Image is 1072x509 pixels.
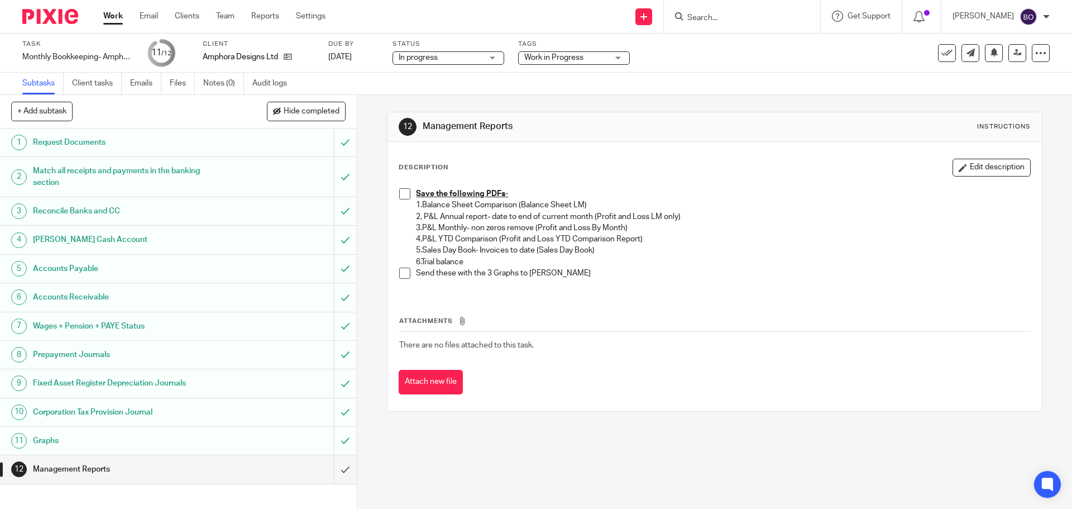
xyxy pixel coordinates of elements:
input: Search [686,13,787,23]
h1: Fixed Asset Register Depreciation Journals [33,375,226,392]
h1: Management Reports [423,121,739,132]
div: 8 [11,347,27,363]
div: 5 [11,261,27,277]
p: Description [399,163,448,172]
h1: Wages + Pension + PAYE Status [33,318,226,335]
label: Status [393,40,504,49]
h1: Corporation Tax Provision Journal [33,404,226,421]
a: Clients [175,11,199,22]
p: 1.Balance Sheet Comparison (Balance Sheet LM) [416,199,1030,211]
a: Work [103,11,123,22]
a: Email [140,11,158,22]
h1: Management Reports [33,461,226,478]
label: Due by [328,40,379,49]
p: [PERSON_NAME] [953,11,1014,22]
span: Work in Progress [524,54,583,61]
label: Client [203,40,314,49]
div: 10 [11,405,27,420]
label: Task [22,40,134,49]
button: Attach new file [399,370,463,395]
h1: Match all receipts and payments in the banking section [33,163,226,191]
h1: Request Documents [33,134,226,151]
a: Team [216,11,234,22]
h1: Accounts Receivable [33,289,226,306]
div: Monthly Bookkeeping- Amphora [22,51,134,63]
a: Notes (0) [203,73,244,94]
span: [DATE] [328,53,352,61]
p: 5.Sales Day Book- Invoices to date (Sales Day Book) [416,245,1030,256]
h1: Accounts Payable [33,260,226,277]
button: Hide completed [267,102,346,121]
u: Save the following PDFs- [416,190,508,198]
button: Edit description [953,159,1031,177]
a: Emails [130,73,161,94]
div: 3 [11,203,27,219]
div: 11 [11,433,27,449]
p: 6.Trial balance [416,256,1030,268]
div: 1 [11,135,27,150]
a: Subtasks [22,73,64,94]
span: In progress [399,54,438,61]
button: + Add subtask [11,102,73,121]
div: 6 [11,289,27,305]
h1: [PERSON_NAME] Cash Account [33,231,226,248]
p: 4.P&L YTD Comparison (Profit and Loss YTD Comparison Report) [416,234,1030,245]
a: Files [170,73,195,94]
small: /12 [161,50,171,56]
div: 11 [151,46,171,59]
h1: Graphs [33,432,226,449]
div: 9 [11,375,27,391]
span: Hide completed [284,107,339,116]
div: 7 [11,318,27,334]
p: 2, P&L Annual report- date to end of current month (Profit and Loss LM only) [416,211,1030,222]
div: Instructions [977,122,1031,131]
p: Send these with the 3 Graphs to [PERSON_NAME] [416,268,1030,279]
label: Tags [518,40,630,49]
h1: Prepayment Journals [33,346,226,363]
a: Reports [251,11,279,22]
span: Attachments [399,318,453,324]
a: Client tasks [72,73,122,94]
p: Amphora Designs Ltd [203,51,278,63]
span: There are no files attached to this task. [399,341,534,349]
h1: Reconcile Banks and CC [33,203,226,220]
img: svg%3E [1020,8,1037,26]
div: 12 [399,118,417,136]
a: Audit logs [252,73,295,94]
a: Settings [296,11,326,22]
div: 4 [11,232,27,248]
p: 3.P&L Monthly- non zeros remove (Profit and Loss By Month) [416,222,1030,234]
div: 12 [11,462,27,477]
div: 2 [11,169,27,185]
img: Pixie [22,9,78,24]
span: Get Support [848,12,891,20]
